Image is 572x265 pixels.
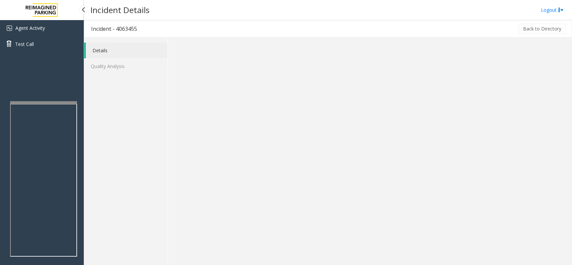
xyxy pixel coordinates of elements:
[84,58,168,74] a: Quality Analysis
[7,25,12,31] img: 'icon'
[15,25,45,31] span: Agent Activity
[84,21,144,37] h3: Incident - 4063455
[15,41,34,48] span: Test Call
[541,6,564,13] a: Logout
[86,43,168,58] a: Details
[558,6,564,13] img: logout
[519,24,566,34] button: Back to Directory
[87,2,153,18] h3: Incident Details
